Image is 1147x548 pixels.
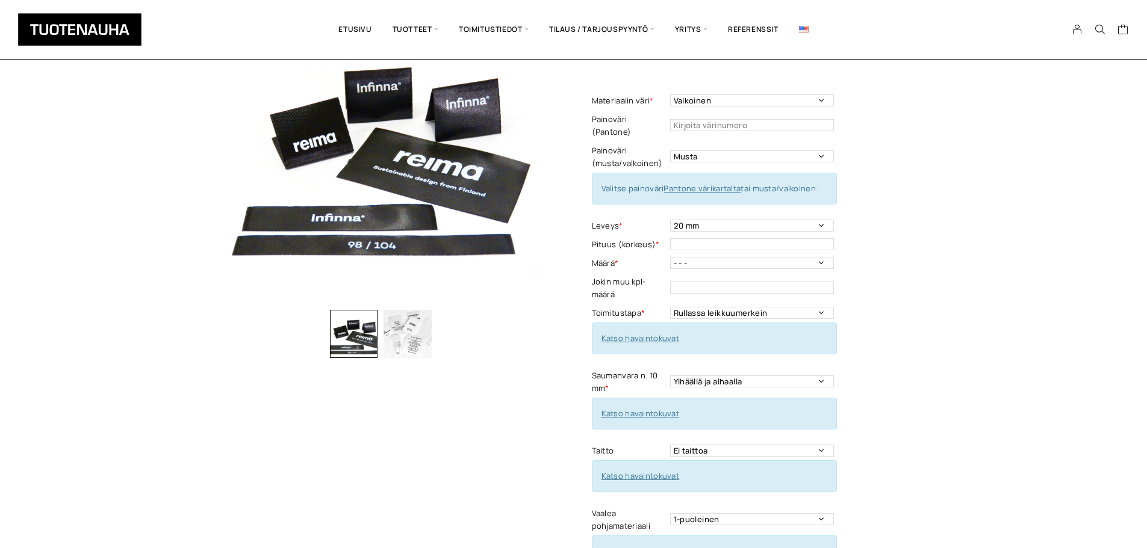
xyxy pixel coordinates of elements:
a: Pantone värikartalta [664,183,741,194]
label: Määrä [592,257,667,269]
label: Toimitustapa [592,307,667,319]
span: Valitse painoväri tai musta/valkoinen. [601,183,818,194]
label: Painoväri (Pantone) [592,113,667,138]
span: Toimitustiedot [449,9,539,50]
a: Etusivu [328,9,382,50]
a: Katso havaintokuvat [601,333,680,343]
img: English [799,26,809,32]
a: My Account [1066,24,1089,35]
label: Pituus (korkeus) [592,238,667,251]
a: Katso havaintokuvat [601,470,680,481]
img: Ekologinen polyestersatiini 2 [384,310,432,358]
a: Referenssit [718,9,789,50]
label: Taitto [592,445,667,457]
img: Tuotenauha Oy [18,13,141,46]
span: Yritys [665,9,718,50]
label: Vaalea pohjamateriaali [592,507,667,532]
input: Kirjoita värinumero [670,119,834,131]
label: Painoväri (musta/valkoinen) [592,144,667,170]
span: Tuotteet [382,9,449,50]
button: Search [1089,24,1111,35]
label: Materiaalin väri [592,94,667,107]
label: Leveys [592,220,667,232]
span: Tilaus / Tarjouspyyntö [539,9,665,50]
label: Saumanvara n. 10 mm [592,369,667,395]
a: Cart [1117,23,1129,38]
label: Jokin muu kpl-määrä [592,276,667,301]
a: Katso havaintokuvat [601,408,680,419]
